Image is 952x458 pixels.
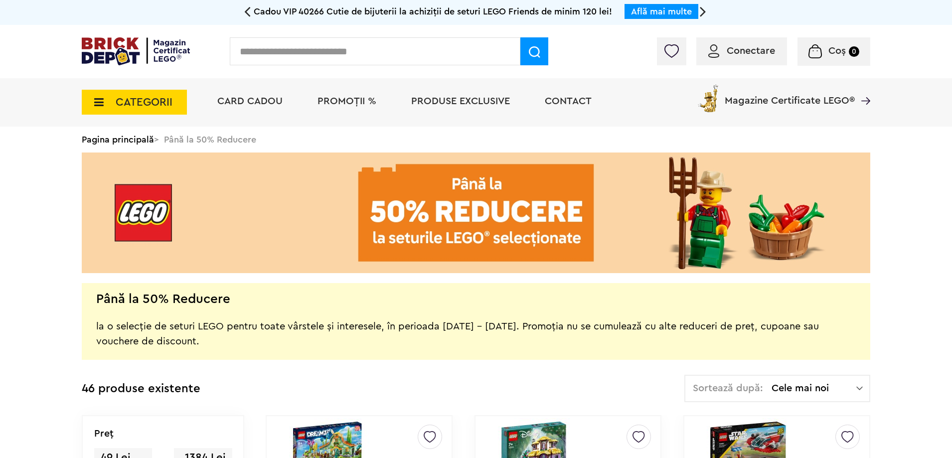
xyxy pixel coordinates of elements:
div: la o selecție de seturi LEGO pentru toate vârstele și interesele, în perioada [DATE] - [DATE]. Pr... [96,304,856,349]
h2: Până la 50% Reducere [96,294,230,304]
a: Produse exclusive [411,96,510,106]
a: Magazine Certificate LEGO® [855,83,870,93]
div: > Până la 50% Reducere [82,127,870,153]
small: 0 [849,46,859,57]
span: CATEGORII [116,97,172,108]
span: Magazine Certificate LEGO® [725,83,855,106]
span: Sortează după: [693,383,763,393]
div: 46 produse existente [82,375,200,403]
span: Cadou VIP 40266 Cutie de bijuterii la achiziții de seturi LEGO Friends de minim 120 lei! [254,7,612,16]
a: Pagina principală [82,135,154,144]
img: Landing page banner [82,153,870,273]
a: Conectare [708,46,775,56]
span: Cele mai noi [772,383,856,393]
span: Coș [828,46,846,56]
a: PROMOȚII % [317,96,376,106]
p: Preţ [94,429,114,439]
a: Card Cadou [217,96,283,106]
a: Contact [545,96,592,106]
a: Află mai multe [631,7,692,16]
span: Conectare [727,46,775,56]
